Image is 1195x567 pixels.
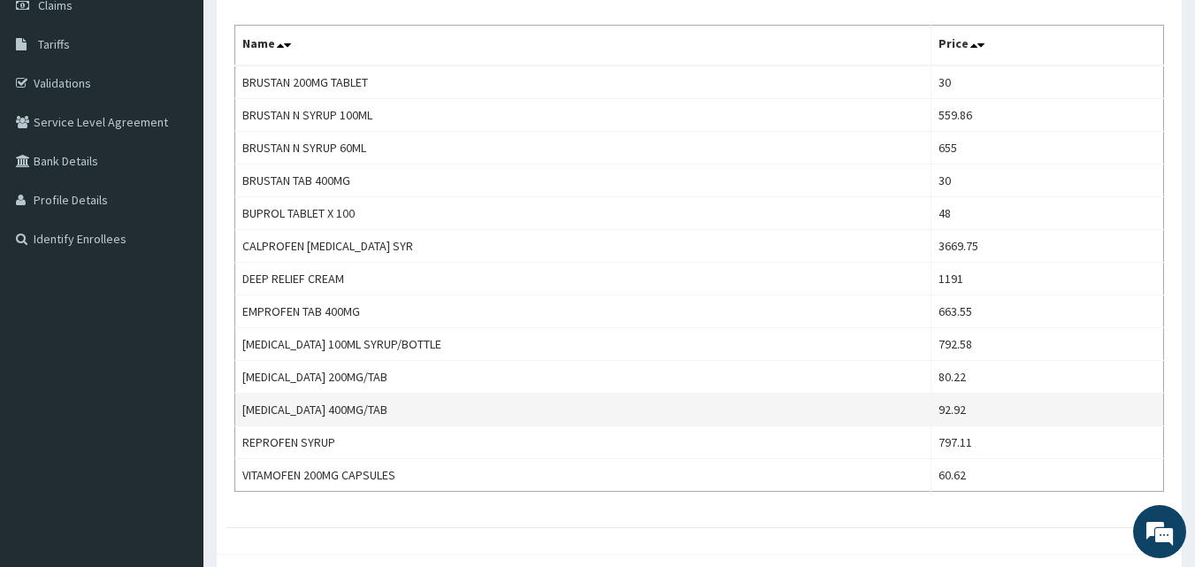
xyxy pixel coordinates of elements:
[235,426,931,459] td: REPROFEN SYRUP
[290,9,333,51] div: Minimize live chat window
[931,26,1163,66] th: Price
[931,426,1163,459] td: 797.11
[9,379,337,441] textarea: Type your message and hit 'Enter'
[235,361,931,394] td: [MEDICAL_DATA] 200MG/TAB
[92,99,297,122] div: Chat with us now
[235,165,931,197] td: BRUSTAN TAB 400MG
[235,295,931,328] td: EMPROFEN TAB 400MG
[931,230,1163,263] td: 3669.75
[931,197,1163,230] td: 48
[235,197,931,230] td: BUPROL TABLET X 100
[38,36,70,52] span: Tariffs
[33,88,72,133] img: d_794563401_company_1708531726252_794563401
[235,132,931,165] td: BRUSTAN N SYRUP 60ML
[235,99,931,132] td: BRUSTAN N SYRUP 100ML
[931,361,1163,394] td: 80.22
[931,65,1163,99] td: 30
[931,99,1163,132] td: 559.86
[235,263,931,295] td: DEEP RELIEF CREAM
[931,394,1163,426] td: 92.92
[235,26,931,66] th: Name
[235,328,931,361] td: [MEDICAL_DATA] 100ML SYRUP/BOTTLE
[931,328,1163,361] td: 792.58
[931,132,1163,165] td: 655
[235,459,931,492] td: VITAMOFEN 200MG CAPSULES
[931,459,1163,492] td: 60.62
[931,263,1163,295] td: 1191
[931,165,1163,197] td: 30
[235,65,931,99] td: BRUSTAN 200MG TABLET
[931,295,1163,328] td: 663.55
[103,171,244,349] span: We're online!
[235,230,931,263] td: CALPROFEN [MEDICAL_DATA] SYR
[235,394,931,426] td: [MEDICAL_DATA] 400MG/TAB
